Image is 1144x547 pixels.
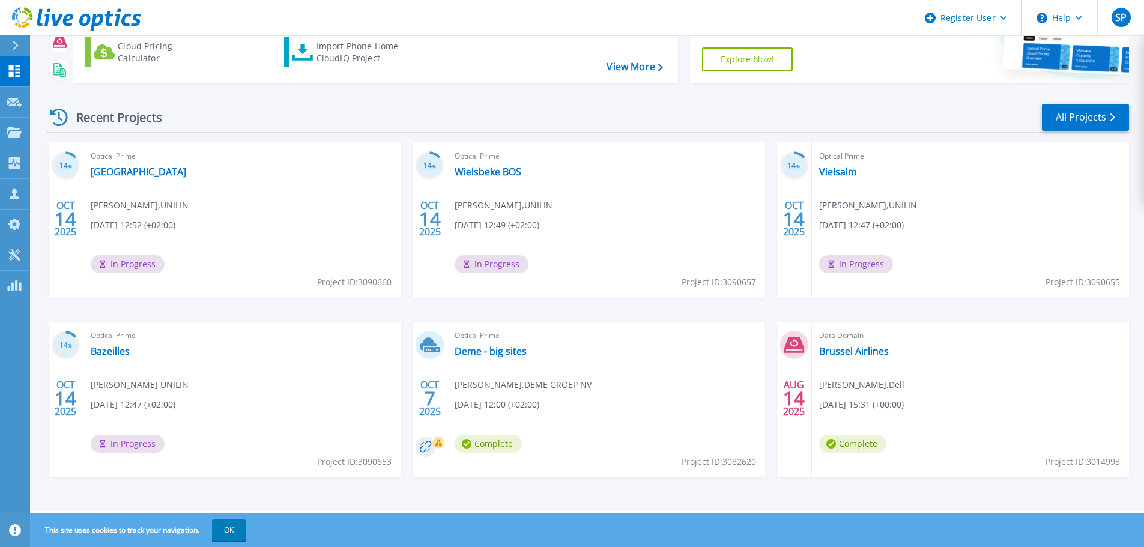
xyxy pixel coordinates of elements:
span: 14 [55,214,76,224]
span: Optical Prime [91,329,393,342]
a: Deme - big sites [455,345,527,357]
a: [GEOGRAPHIC_DATA] [91,166,186,178]
span: Optical Prime [91,150,393,163]
span: Project ID: 3082620 [682,455,756,468]
span: [PERSON_NAME] , UNILIN [819,199,917,212]
div: Recent Projects [46,103,178,132]
div: Cloud Pricing Calculator [118,40,214,64]
span: [PERSON_NAME] , UNILIN [455,199,552,212]
span: Data Domain [819,329,1122,342]
span: 7 [425,393,435,403]
span: [DATE] 15:31 (+00:00) [819,398,904,411]
span: Project ID: 3090657 [682,276,756,289]
div: OCT 2025 [54,376,77,420]
span: In Progress [819,255,893,273]
span: Project ID: 3090655 [1046,276,1120,289]
span: [PERSON_NAME] , DEME GROEP NV [455,378,592,391]
a: Brussel Airlines [819,345,889,357]
span: % [796,163,800,169]
span: 14 [783,393,805,403]
span: In Progress [91,435,165,453]
span: This site uses cookies to track your navigation. [33,519,246,541]
a: All Projects [1042,104,1129,131]
span: % [68,163,72,169]
span: [DATE] 12:49 (+02:00) [455,219,539,232]
h3: 14 [780,159,808,173]
a: Cloud Pricing Calculator [85,37,219,67]
span: [PERSON_NAME] , Dell [819,378,904,391]
a: View More [607,61,662,73]
div: AUG 2025 [782,376,805,420]
span: 14 [419,214,441,224]
span: Complete [819,435,886,453]
h3: 14 [52,339,80,352]
span: [DATE] 12:00 (+02:00) [455,398,539,411]
span: [PERSON_NAME] , UNILIN [91,199,189,212]
h3: 14 [416,159,444,173]
span: Project ID: 3090660 [317,276,392,289]
span: Optical Prime [455,150,757,163]
span: Optical Prime [819,150,1122,163]
span: Project ID: 3090653 [317,455,392,468]
span: 14 [55,393,76,403]
span: Optical Prime [455,329,757,342]
span: [DATE] 12:52 (+02:00) [91,219,175,232]
span: % [432,163,436,169]
div: OCT 2025 [419,376,441,420]
span: % [68,342,72,349]
button: OK [212,519,246,541]
a: Vielsalm [819,166,857,178]
span: SP [1115,13,1127,22]
h3: 14 [52,159,80,173]
span: In Progress [455,255,528,273]
a: Bazeilles [91,345,130,357]
span: 14 [783,214,805,224]
span: [PERSON_NAME] , UNILIN [91,378,189,391]
span: [DATE] 12:47 (+02:00) [91,398,175,411]
span: [DATE] 12:47 (+02:00) [819,219,904,232]
div: OCT 2025 [782,197,805,241]
span: Project ID: 3014993 [1046,455,1120,468]
div: OCT 2025 [54,197,77,241]
a: Explore Now! [702,47,793,71]
a: Wielsbeke BOS [455,166,521,178]
div: Import Phone Home CloudIQ Project [316,40,410,64]
span: Complete [455,435,522,453]
span: In Progress [91,255,165,273]
div: OCT 2025 [419,197,441,241]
